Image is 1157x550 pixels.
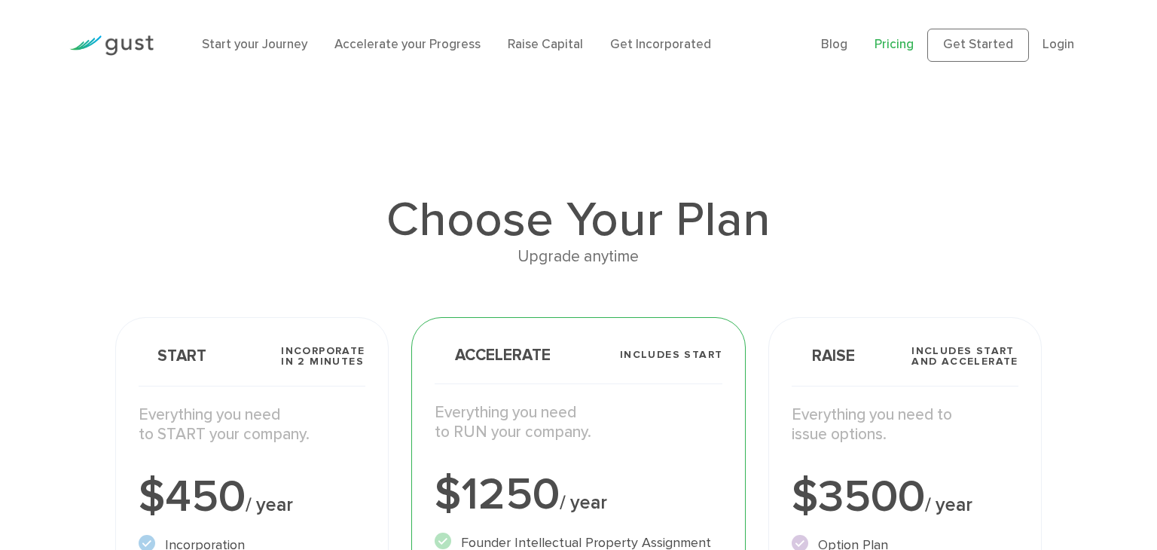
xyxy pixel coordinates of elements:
div: Upgrade anytime [115,244,1042,270]
span: Includes START and ACCELERATE [911,346,1018,367]
a: Accelerate your Progress [334,37,481,52]
div: $1250 [435,472,723,518]
a: Pricing [875,37,914,52]
span: / year [925,493,972,516]
a: Login [1043,37,1074,52]
p: Everything you need to issue options. [792,405,1018,445]
a: Get Started [927,29,1029,62]
a: Start your Journey [202,37,307,52]
span: Accelerate [435,347,551,363]
span: / year [246,493,293,516]
a: Raise Capital [508,37,583,52]
span: / year [560,491,607,514]
span: Start [139,348,206,364]
a: Get Incorporated [610,37,711,52]
div: $3500 [792,475,1018,520]
span: Raise [792,348,855,364]
div: $450 [139,475,365,520]
a: Blog [821,37,847,52]
p: Everything you need to START your company. [139,405,365,445]
img: Gust Logo [69,35,154,56]
span: Includes START [620,350,723,360]
p: Everything you need to RUN your company. [435,403,723,443]
span: Incorporate in 2 Minutes [281,346,365,367]
h1: Choose Your Plan [115,196,1042,244]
